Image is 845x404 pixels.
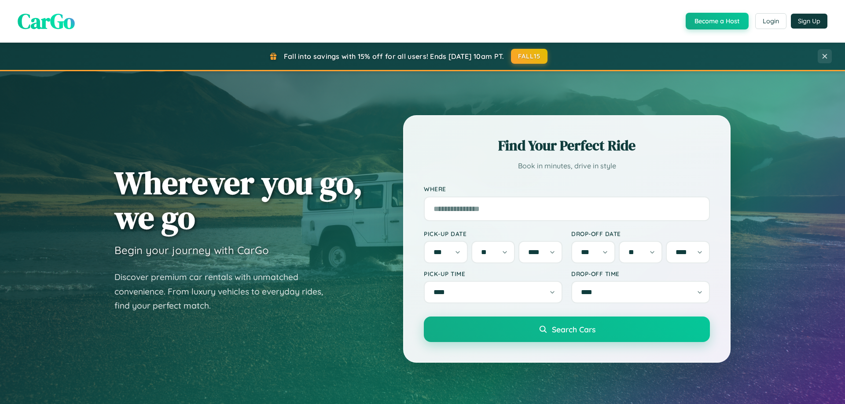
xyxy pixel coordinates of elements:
button: Search Cars [424,317,710,342]
label: Drop-off Date [571,230,710,237]
button: Login [755,13,786,29]
span: Fall into savings with 15% off for all users! Ends [DATE] 10am PT. [284,52,504,61]
label: Pick-up Date [424,230,562,237]
p: Discover premium car rentals with unmatched convenience. From luxury vehicles to everyday rides, ... [114,270,334,313]
h1: Wherever you go, we go [114,165,363,235]
h3: Begin your journey with CarGo [114,244,269,257]
label: Pick-up Time [424,270,562,277]
p: Book in minutes, drive in style [424,160,710,172]
span: CarGo [18,7,75,36]
h2: Find Your Perfect Ride [424,136,710,155]
label: Drop-off Time [571,270,710,277]
span: Search Cars [552,324,595,334]
button: FALL15 [511,49,548,64]
button: Become a Host [686,13,749,29]
button: Sign Up [791,14,827,29]
label: Where [424,186,710,193]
